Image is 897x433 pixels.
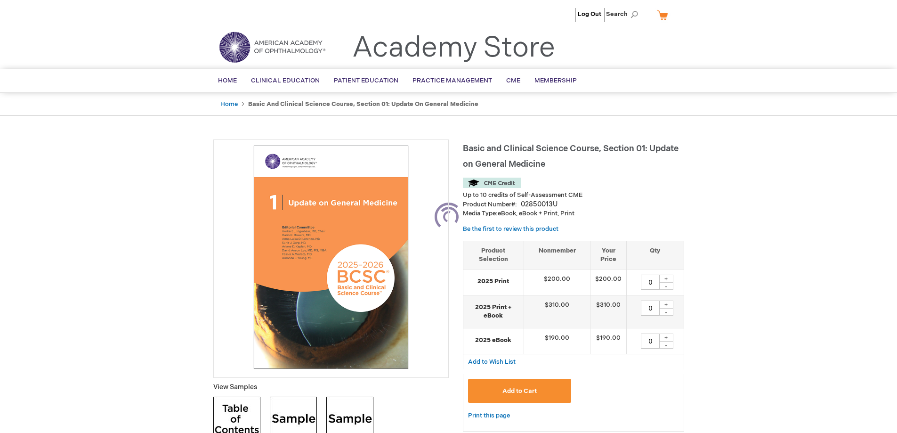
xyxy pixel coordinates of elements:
strong: Basic and Clinical Science Course, Section 01: Update on General Medicine [248,100,478,108]
div: + [659,334,673,342]
a: Log Out [578,10,601,18]
span: Practice Management [412,77,492,84]
div: - [659,308,673,316]
div: 02850013U [521,200,558,209]
span: Clinical Education [251,77,320,84]
input: Qty [641,275,660,290]
strong: 2025 Print + eBook [468,303,519,320]
td: $200.00 [590,269,627,295]
input: Qty [641,301,660,316]
span: Patient Education [334,77,398,84]
span: Home [218,77,237,84]
strong: 2025 Print [468,277,519,286]
img: CME Credit [463,178,521,188]
button: Add to Cart [468,379,572,403]
th: Product Selection [463,241,524,269]
div: - [659,282,673,290]
strong: Product Number [463,201,517,208]
strong: 2025 eBook [468,336,519,345]
div: + [659,275,673,283]
td: $190.00 [524,328,590,354]
span: CME [506,77,520,84]
a: Home [220,100,238,108]
div: + [659,301,673,309]
td: $310.00 [524,295,590,328]
th: Qty [627,241,684,269]
a: Be the first to review this product [463,225,558,233]
input: Qty [641,334,660,349]
span: Add to Cart [502,387,537,395]
td: $200.00 [524,269,590,295]
span: Basic and Clinical Science Course, Section 01: Update on General Medicine [463,144,679,169]
a: Academy Store [352,31,555,65]
div: - [659,341,673,349]
a: Print this page [468,410,510,422]
img: Basic and Clinical Science Course, Section 01: Update on General Medicine [218,145,444,370]
th: Your Price [590,241,627,269]
th: Nonmember [524,241,590,269]
strong: Media Type: [463,210,498,217]
span: Membership [534,77,577,84]
td: $190.00 [590,328,627,354]
a: Add to Wish List [468,358,516,366]
span: Search [606,5,642,24]
p: eBook, eBook + Print, Print [463,209,684,218]
p: View Samples [213,383,449,392]
td: $310.00 [590,295,627,328]
li: Up to 10 credits of Self-Assessment CME [463,191,684,200]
